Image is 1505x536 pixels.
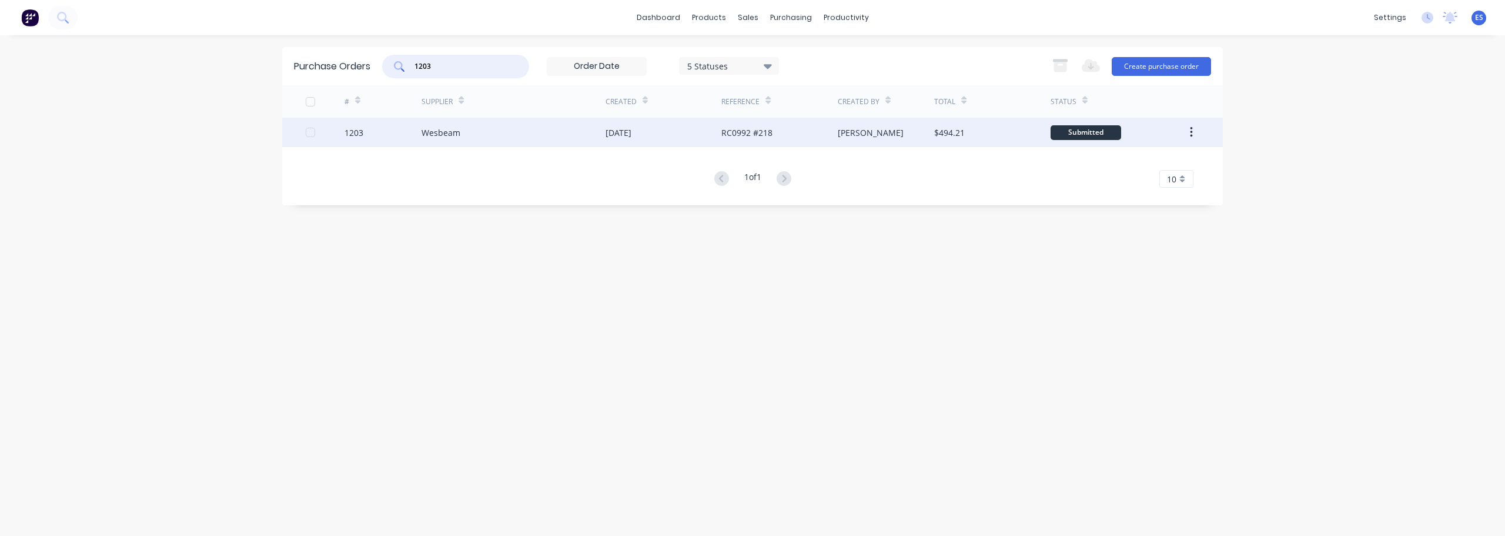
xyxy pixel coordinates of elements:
img: Factory [21,9,39,26]
div: RC0992 #218 [721,126,772,139]
a: dashboard [631,9,686,26]
div: Submitted [1051,125,1121,140]
div: Purchase Orders [294,59,370,74]
input: Search purchase orders... [413,61,511,72]
div: purchasing [764,9,818,26]
div: Created [606,96,637,107]
div: # [345,96,349,107]
div: settings [1368,9,1412,26]
span: 10 [1167,173,1176,185]
div: Reference [721,96,760,107]
div: sales [732,9,764,26]
div: Supplier [422,96,453,107]
div: 1203 [345,126,363,139]
div: 1 of 1 [744,171,761,188]
div: [DATE] [606,126,631,139]
div: productivity [818,9,875,26]
div: products [686,9,732,26]
input: Order Date [547,58,646,75]
div: 5 Statuses [687,59,771,72]
div: Total [934,96,955,107]
span: ES [1475,12,1483,23]
div: $494.21 [934,126,965,139]
div: [PERSON_NAME] [838,126,904,139]
div: Wesbeam [422,126,460,139]
button: Create purchase order [1112,57,1211,76]
div: Created By [838,96,879,107]
div: Status [1051,96,1076,107]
